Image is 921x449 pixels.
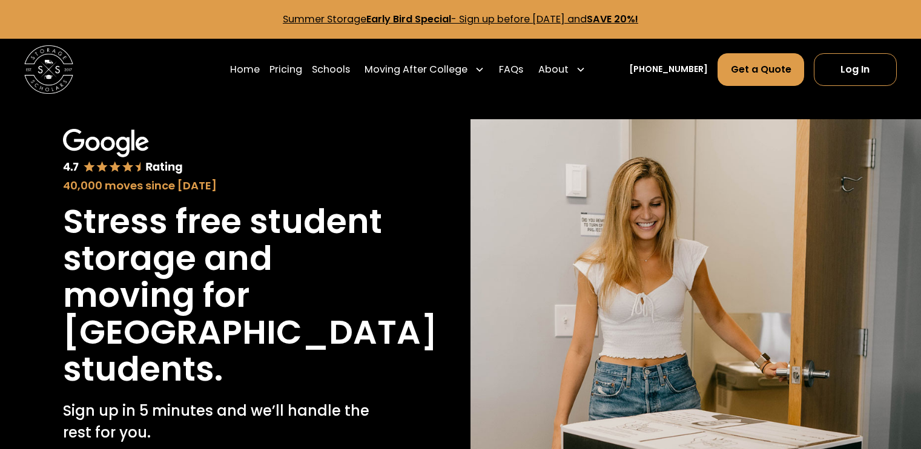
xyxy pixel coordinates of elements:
[63,351,223,388] h1: students.
[499,53,523,87] a: FAQs
[366,12,451,26] strong: Early Bird Special
[63,129,182,175] img: Google 4.7 star rating
[63,314,437,351] h1: [GEOGRAPHIC_DATA]
[24,45,73,94] img: Storage Scholars main logo
[283,12,638,26] a: Summer StorageEarly Bird Special- Sign up before [DATE] andSAVE 20%!
[63,400,388,444] p: Sign up in 5 minutes and we’ll handle the rest for you.
[538,62,569,77] div: About
[629,63,708,76] a: [PHONE_NUMBER]
[269,53,302,87] a: Pricing
[230,53,260,87] a: Home
[814,53,897,86] a: Log In
[63,203,388,314] h1: Stress free student storage and moving for
[587,12,638,26] strong: SAVE 20%!
[312,53,350,87] a: Schools
[63,177,388,194] div: 40,000 moves since [DATE]
[365,62,467,77] div: Moving After College
[718,53,804,86] a: Get a Quote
